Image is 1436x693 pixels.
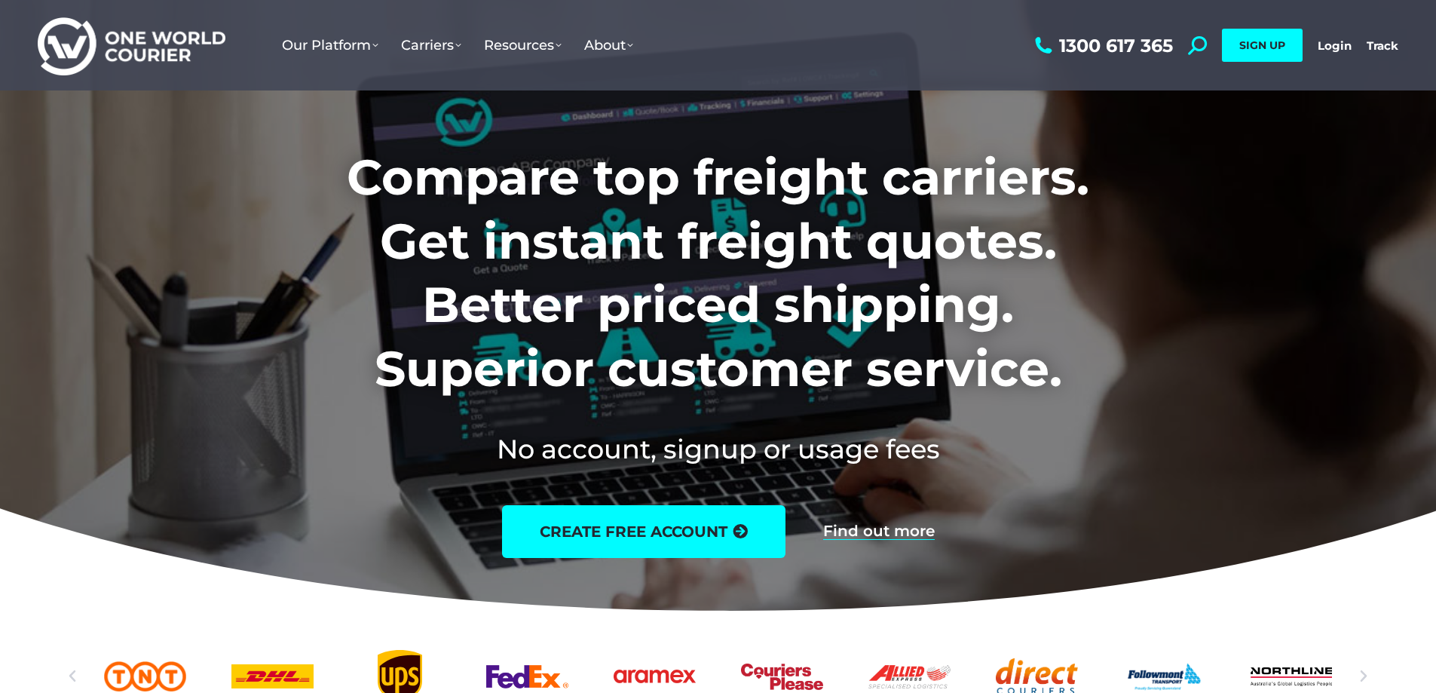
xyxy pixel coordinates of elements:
h2: No account, signup or usage fees [247,431,1189,468]
h1: Compare top freight carriers. Get instant freight quotes. Better priced shipping. Superior custom... [247,146,1189,400]
a: About [573,22,645,69]
a: Find out more [823,523,935,540]
a: Track [1367,38,1398,53]
span: Carriers [401,37,461,54]
a: 1300 617 365 [1031,36,1173,55]
a: Our Platform [271,22,390,69]
span: Our Platform [282,37,378,54]
a: create free account [502,505,785,558]
a: SIGN UP [1222,29,1303,62]
span: Resources [484,37,562,54]
a: Resources [473,22,573,69]
span: About [584,37,633,54]
a: Carriers [390,22,473,69]
a: Login [1318,38,1352,53]
span: SIGN UP [1239,38,1285,52]
img: One World Courier [38,15,225,76]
